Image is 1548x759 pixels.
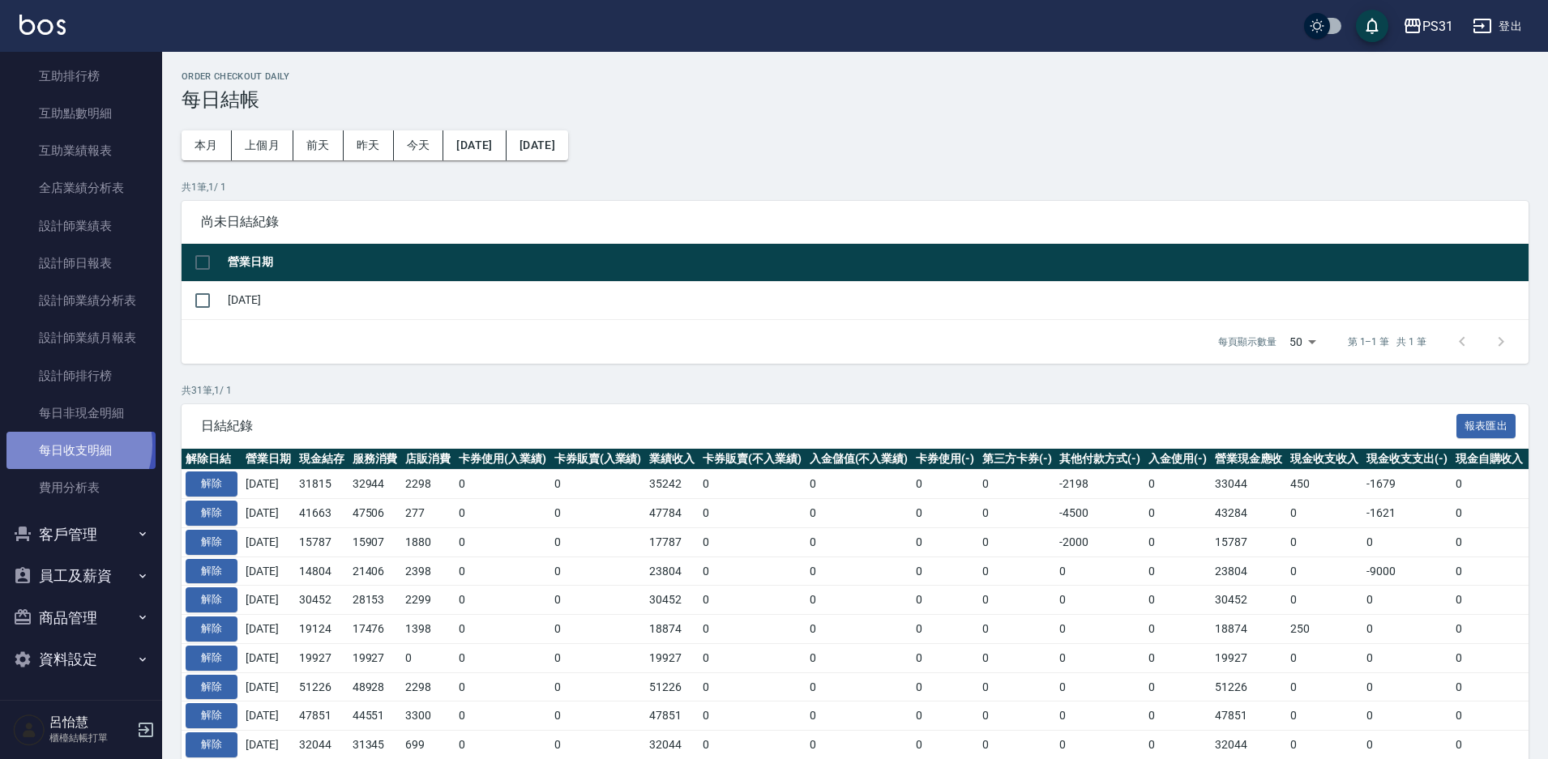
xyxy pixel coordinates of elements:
td: 0 [550,527,646,556]
td: 0 [978,701,1056,731]
td: 0 [550,701,646,731]
td: [DATE] [242,615,295,644]
td: 0 [1452,586,1528,615]
button: 上個月 [232,130,293,160]
td: 0 [1286,586,1362,615]
td: 0 [912,556,978,586]
img: Logo [19,15,66,35]
td: 0 [550,615,646,644]
td: 0 [1144,556,1211,586]
td: 33044 [1211,470,1287,499]
td: 30452 [295,586,349,615]
a: 全店業績分析表 [6,169,156,207]
td: 0 [1144,615,1211,644]
td: 51226 [1211,672,1287,701]
td: 0 [1144,499,1211,528]
td: [DATE] [224,281,1529,319]
td: 0 [806,643,913,672]
td: 14804 [295,556,349,586]
td: 19927 [645,643,699,672]
a: 設計師業績分析表 [6,282,156,319]
td: [DATE] [242,672,295,701]
button: save [1356,10,1388,42]
th: 解除日結 [182,449,242,470]
a: 每日收支明細 [6,432,156,469]
td: -1679 [1362,470,1452,499]
td: 17787 [645,527,699,556]
td: 0 [978,499,1056,528]
td: 44551 [349,701,402,731]
td: 0 [455,672,550,701]
td: 23804 [645,556,699,586]
p: 共 1 筆, 1 / 1 [182,180,1529,194]
td: 17476 [349,615,402,644]
td: 0 [550,643,646,672]
td: [DATE] [242,470,295,499]
th: 營業日期 [242,449,295,470]
td: 43284 [1211,499,1287,528]
td: 277 [401,499,455,528]
td: 0 [455,643,550,672]
th: 店販消費 [401,449,455,470]
td: 0 [550,499,646,528]
td: 19927 [295,643,349,672]
td: 0 [1055,643,1144,672]
button: 登出 [1466,11,1529,41]
th: 現金結存 [295,449,349,470]
td: 47851 [645,701,699,731]
td: 0 [455,701,550,731]
td: 0 [1286,643,1362,672]
td: 28153 [349,586,402,615]
td: 0 [1055,586,1144,615]
th: 第三方卡券(-) [978,449,1056,470]
button: 報表匯出 [1456,414,1516,439]
td: -1621 [1362,499,1452,528]
td: 41663 [295,499,349,528]
td: 15907 [349,527,402,556]
td: 0 [806,527,913,556]
th: 營業日期 [224,244,1529,282]
button: 解除 [186,501,237,526]
td: 0 [455,615,550,644]
a: 設計師排行榜 [6,357,156,394]
div: 50 [1283,320,1322,364]
td: [DATE] [242,643,295,672]
td: 0 [1144,701,1211,731]
button: [DATE] [443,130,506,160]
th: 入金儲值(不入業績) [806,449,913,470]
td: 2299 [401,586,455,615]
td: 0 [699,499,806,528]
button: 資料設定 [6,638,156,680]
td: 0 [1452,615,1528,644]
td: 0 [699,470,806,499]
td: 21406 [349,556,402,586]
button: 解除 [186,646,237,671]
td: 0 [455,470,550,499]
p: 櫃檯結帳打單 [49,731,132,745]
td: -9000 [1362,556,1452,586]
button: PS31 [1396,10,1460,43]
td: 0 [550,470,646,499]
td: [DATE] [242,499,295,528]
td: 2298 [401,672,455,701]
td: 0 [455,586,550,615]
td: 47506 [349,499,402,528]
td: 51226 [645,672,699,701]
td: 0 [699,556,806,586]
td: 0 [1286,556,1362,586]
p: 每頁顯示數量 [1218,335,1276,349]
th: 卡券使用(入業績) [455,449,550,470]
a: 設計師業績月報表 [6,319,156,356]
a: 互助業績報表 [6,132,156,169]
a: 互助排行榜 [6,58,156,95]
span: 日結紀錄 [201,418,1456,434]
td: 0 [455,527,550,556]
td: 0 [1452,499,1528,528]
td: 0 [912,615,978,644]
td: 19124 [295,615,349,644]
td: 19927 [1211,643,1287,672]
td: 0 [912,470,978,499]
td: 1398 [401,615,455,644]
td: 0 [978,470,1056,499]
td: -2198 [1055,470,1144,499]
